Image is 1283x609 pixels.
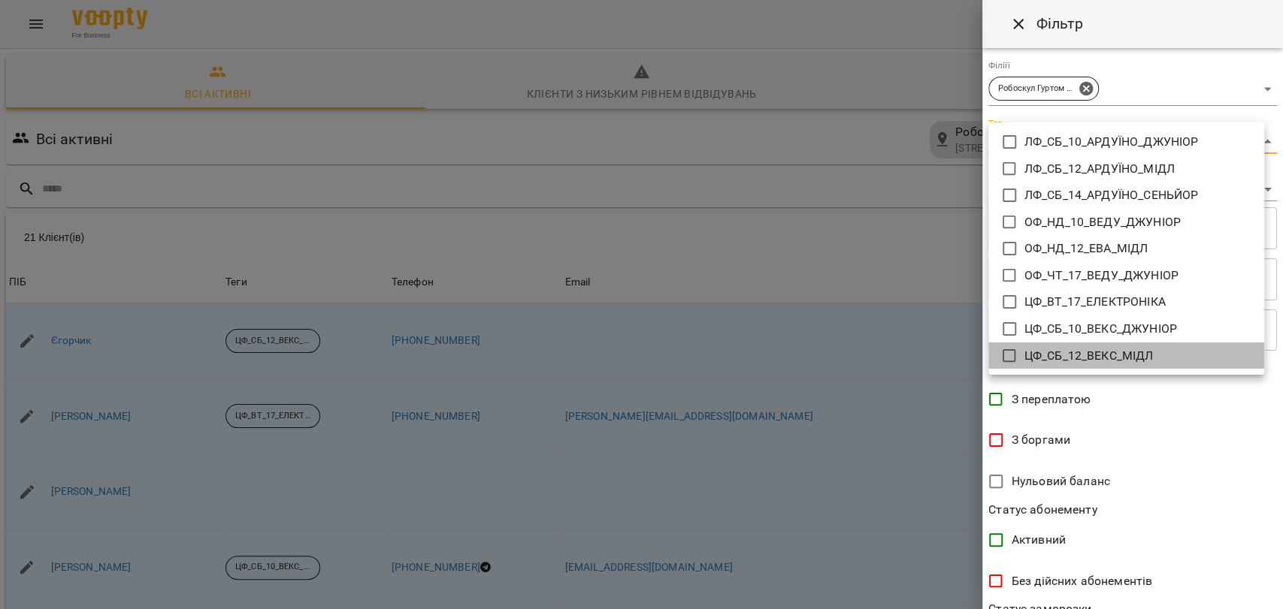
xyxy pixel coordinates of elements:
[1024,160,1175,178] p: ЛФ_СБ_12_АРДУЇНО_МІДЛ
[1024,213,1181,231] p: ОФ_НД_10_ВЕДУ_ДЖУНІОР
[1024,133,1199,151] p: ЛФ_СБ_10_АРДУЇНО_ДЖУНІОР
[1024,320,1177,338] p: ЦФ_СБ_10_ВЕКС_ДЖУНІОР
[1024,293,1166,311] p: ЦФ_ВТ_17_ЕЛЕКТРОНІКА
[1024,347,1154,365] p: ЦФ_СБ_12_ВЕКС_МІДЛ
[1024,240,1148,258] p: ОФ_НД_12_ЕВА_МІДЛ
[1024,267,1179,285] p: ОФ_ЧТ_17_ВЕДУ_ДЖУНІОР
[1024,186,1199,204] p: ЛФ_СБ_14_АРДУЇНО_СЕНЬЙОР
